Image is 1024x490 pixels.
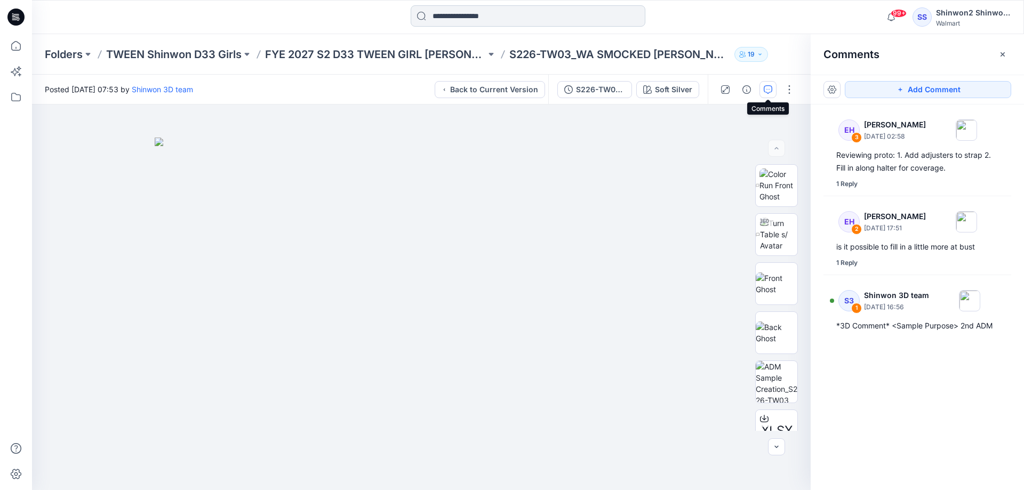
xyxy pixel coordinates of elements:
[836,149,998,174] div: Reviewing proto: 1. Add adjusters to strap 2. Fill in along halter for coverage.
[864,289,929,302] p: Shinwon 3D team
[864,210,926,223] p: [PERSON_NAME]
[759,168,797,202] img: Color Run Front Ghost
[838,119,860,141] div: EH
[748,49,755,60] p: 19
[864,223,926,234] p: [DATE] 17:51
[738,81,755,98] button: Details
[45,47,83,62] a: Folders
[864,131,926,142] p: [DATE] 02:58
[838,290,860,311] div: S3
[45,84,193,95] span: Posted [DATE] 07:53 by
[636,81,699,98] button: Soft Silver
[836,319,998,332] div: *3D Comment* <Sample Purpose> 2nd ADM
[756,322,797,344] img: Back Ghost
[838,211,860,232] div: EH
[576,84,625,95] div: S226-TW03_WA SMOCKED HALTER CAMI
[756,272,797,295] img: Front Ghost
[845,81,1011,98] button: Add Comment
[655,84,692,95] div: Soft Silver
[936,6,1011,19] div: Shinwon2 Shinwon2
[913,7,932,27] div: SS
[851,132,862,143] div: 3
[756,361,797,403] img: ADM Sample Creation_S226-TW03 (3D)_0718
[435,81,545,98] button: Back to Current Version
[132,85,193,94] a: Shinwon 3D team
[823,48,879,61] h2: Comments
[106,47,242,62] a: TWEEN Shinwon D33 Girls
[864,118,926,131] p: [PERSON_NAME]
[836,258,858,268] div: 1 Reply
[864,302,929,312] p: [DATE] 16:56
[836,240,998,253] div: is it possible to fill in a little more at bust
[936,19,1011,27] div: Walmart
[836,179,858,189] div: 1 Reply
[891,9,907,18] span: 99+
[734,47,768,62] button: 19
[509,47,730,62] p: S226-TW03_WA SMOCKED [PERSON_NAME]
[761,421,793,440] span: XLSX
[760,218,797,251] img: Turn Table s/ Avatar
[851,303,862,314] div: 1
[851,224,862,235] div: 2
[557,81,632,98] button: S226-TW03_WA SMOCKED [PERSON_NAME]
[265,47,486,62] a: FYE 2027 S2 D33 TWEEN GIRL [PERSON_NAME]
